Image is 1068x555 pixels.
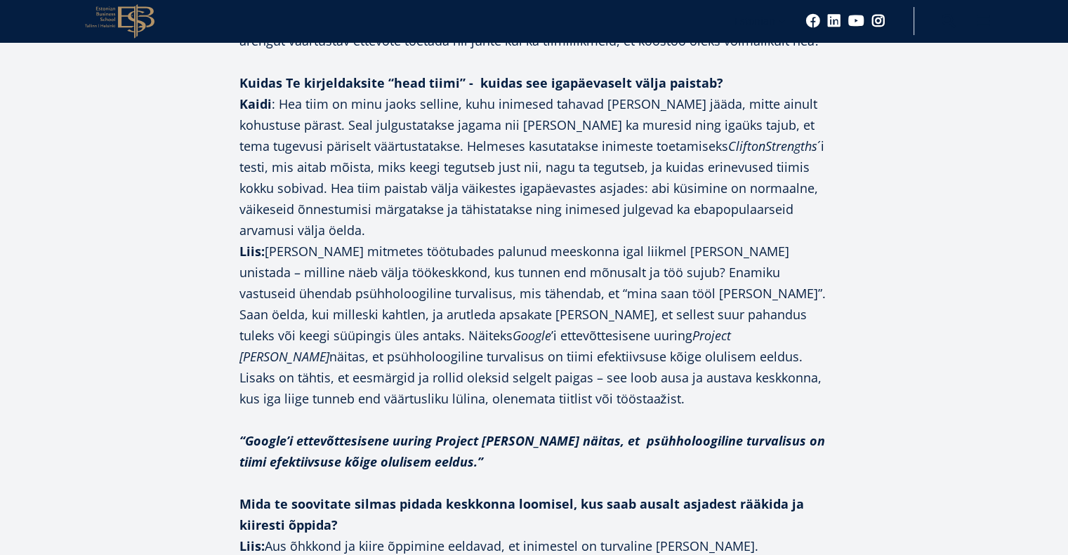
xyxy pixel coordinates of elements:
[513,327,551,344] em: Google
[728,138,817,154] em: CliftonStrengths
[239,537,265,554] strong: Liis:
[848,14,864,28] a: Youtube
[817,138,821,154] i: ´
[239,432,825,470] em: “Google’i ettevõttesisene uuring Project [PERSON_NAME] näitas, et psühholoogiline turvalisus on t...
[239,95,272,112] strong: Kaidi
[239,72,829,409] p: : Hea tiim on minu jaoks selline, kuhu inimesed tahavad [PERSON_NAME] jääda, mitte ainult kohustu...
[239,495,804,533] strong: Mida te soovitate silmas pidada keskkonna loomisel, kus saab ausalt asjadest rääkida ja kiiresti ...
[239,327,731,365] em: Project [PERSON_NAME]
[806,14,820,28] a: Facebook
[239,74,723,91] strong: Kuidas Te kirjeldaksite “head tiimi” - kuidas see igapäevaselt välja paistab?
[239,243,265,260] strong: Liis:
[871,14,885,28] a: Instagram
[827,14,841,28] a: Linkedin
